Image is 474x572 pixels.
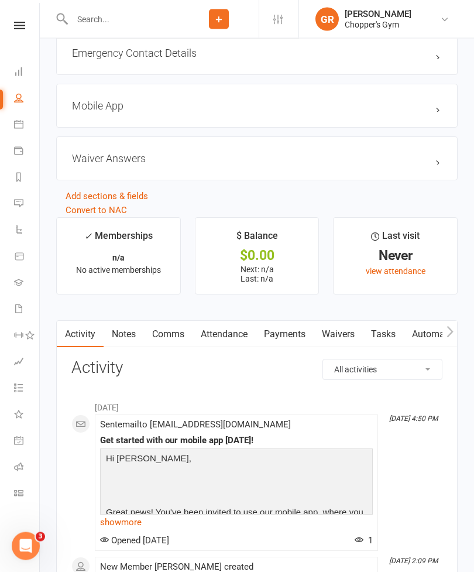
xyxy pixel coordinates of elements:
[100,436,373,446] div: Get started with our mobile app [DATE]!
[345,19,411,30] div: Chopper's Gym
[72,100,442,112] h3: Mobile App
[366,267,425,276] a: view attendance
[345,9,411,19] div: [PERSON_NAME]
[206,250,308,262] div: $0.00
[68,11,179,28] input: Search...
[14,455,40,481] a: Roll call kiosk mode
[14,112,40,139] a: Calendar
[104,321,144,348] a: Notes
[12,532,40,560] iframe: Intercom live chat
[66,191,148,202] a: Add sections & fields
[315,8,339,31] div: GR
[100,536,169,546] span: Opened [DATE]
[14,350,40,376] a: Assessments
[14,60,40,86] a: Dashboard
[100,420,291,430] span: Sent email to [EMAIL_ADDRESS][DOMAIN_NAME]
[355,536,373,546] span: 1
[14,86,40,112] a: People
[363,321,404,348] a: Tasks
[72,153,442,165] h3: Waiver Answers
[103,506,370,537] p: Great news! You've been invited to use our mobile app, where you can quickly manage your bookings...
[14,244,40,270] a: Product Sales
[144,321,193,348] a: Comms
[14,402,40,429] a: What's New
[389,557,438,566] i: [DATE] 2:09 PM
[57,321,104,348] a: Activity
[112,254,125,263] strong: n/a
[72,47,442,60] h3: Emergency Contact Details
[71,396,442,415] li: [DATE]
[100,515,373,531] a: show more
[14,429,40,455] a: General attendance kiosk mode
[14,165,40,191] a: Reports
[103,452,370,469] p: Hi [PERSON_NAME],
[344,250,446,262] div: Never
[193,321,256,348] a: Attendance
[14,139,40,165] a: Payments
[84,229,153,251] div: Memberships
[389,415,438,423] i: [DATE] 4:50 PM
[404,321,473,348] a: Automations
[256,321,314,348] a: Payments
[14,481,40,508] a: Class kiosk mode
[371,229,420,250] div: Last visit
[84,231,92,242] i: ✓
[314,321,363,348] a: Waivers
[71,359,442,378] h3: Activity
[76,266,161,275] span: No active memberships
[206,265,308,284] p: Next: n/a Last: n/a
[236,229,278,250] div: $ Balance
[66,205,127,216] a: Convert to NAC
[36,532,45,542] span: 3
